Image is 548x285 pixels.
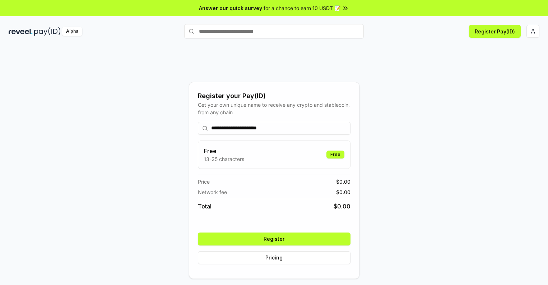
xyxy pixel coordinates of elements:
[198,233,350,245] button: Register
[469,25,521,38] button: Register Pay(ID)
[336,188,350,196] span: $ 0.00
[204,147,244,155] h3: Free
[336,178,350,185] span: $ 0.00
[326,151,344,158] div: Free
[34,27,61,36] img: pay_id
[199,4,262,12] span: Answer our quick survey
[198,91,350,101] div: Register your Pay(ID)
[9,27,33,36] img: reveel_dark
[198,178,210,185] span: Price
[62,27,82,36] div: Alpha
[204,155,244,163] p: 13-25 characters
[198,188,227,196] span: Network fee
[198,202,212,211] span: Total
[198,251,350,264] button: Pricing
[198,101,350,116] div: Get your own unique name to receive any crypto and stablecoin, from any chain
[334,202,350,211] span: $ 0.00
[264,4,340,12] span: for a chance to earn 10 USDT 📝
